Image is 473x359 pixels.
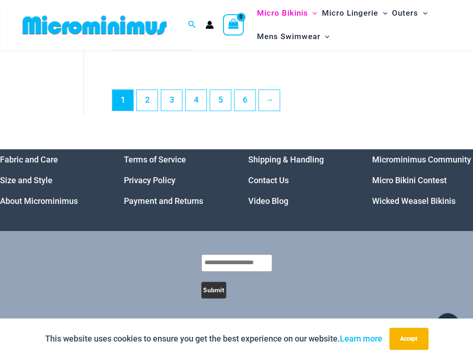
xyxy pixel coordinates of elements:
a: Page 4 [186,90,206,110]
a: Micro BikinisMenu ToggleMenu Toggle [254,1,319,25]
span: Menu Toggle [320,25,329,48]
aside: Footer Widget 4 [372,149,473,211]
span: Menu Toggle [418,1,427,25]
a: Video Blog [248,196,288,206]
a: Micro LingerieMenu ToggleMenu Toggle [320,1,390,25]
span: Page 1 [112,90,133,110]
a: Page 2 [137,90,158,110]
a: → [259,90,280,110]
a: Terms of Service [124,155,186,164]
nav: Menu [248,149,349,211]
a: View Shopping Cart, empty [223,14,244,35]
a: Privacy Policy [124,175,175,185]
button: Accept [389,328,428,350]
a: Payment and Returns [124,196,203,206]
a: Page 3 [161,90,182,110]
span: Menu Toggle [308,1,317,25]
aside: Footer Widget 2 [124,149,225,211]
a: Wicked Weasel Bikinis [372,196,455,206]
img: MM SHOP LOGO FLAT [19,15,170,35]
a: Page 6 [234,90,255,110]
a: Learn more [340,334,382,343]
a: Shipping & Handling [248,155,324,164]
span: Mens Swimwear [257,25,320,48]
a: Account icon link [205,21,214,29]
nav: Menu [124,149,225,211]
a: Mens SwimwearMenu ToggleMenu Toggle [254,25,332,48]
a: Page 5 [210,90,231,110]
span: Micro Bikinis [257,1,308,25]
nav: Menu [372,149,473,211]
p: This website uses cookies to ensure you get the best experience on our website. [45,332,382,346]
button: Submit [201,282,226,298]
aside: Footer Widget 3 [248,149,349,211]
span: Micro Lingerie [322,1,378,25]
a: Microminimus Community [372,155,471,164]
a: Contact Us [248,175,289,185]
span: Outers [392,1,418,25]
a: Search icon link [188,19,196,31]
span: Menu Toggle [378,1,387,25]
a: Micro Bikini Contest [372,175,447,185]
a: OutersMenu ToggleMenu Toggle [390,1,430,25]
nav: Product Pagination [111,89,454,116]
